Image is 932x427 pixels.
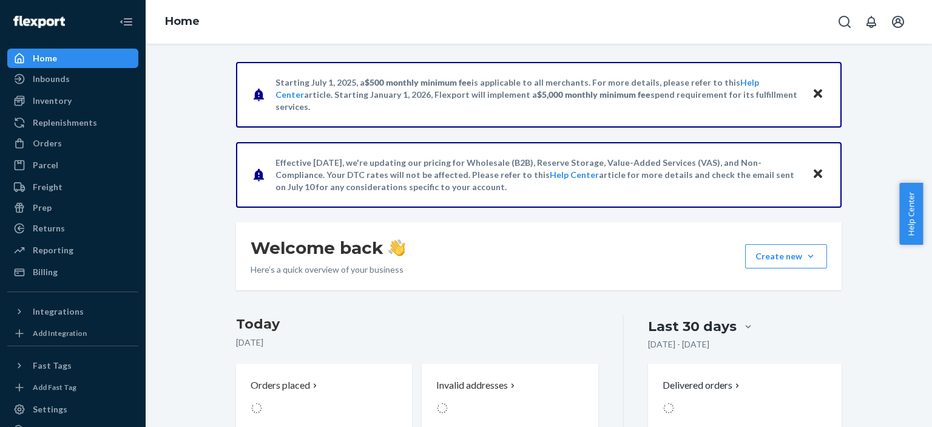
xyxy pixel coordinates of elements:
[7,91,138,111] a: Inventory
[236,315,598,334] h3: Today
[236,336,598,349] p: [DATE]
[745,244,827,268] button: Create new
[648,338,709,350] p: [DATE] - [DATE]
[7,241,138,260] a: Reporting
[251,378,310,392] p: Orders placed
[33,137,62,149] div: Orders
[7,113,138,132] a: Replenishments
[33,95,72,107] div: Inventory
[7,302,138,321] button: Integrations
[537,89,650,100] span: $5,000 monthly minimum fee
[33,360,72,372] div: Fast Tags
[899,183,923,245] button: Help Center
[7,49,138,68] a: Home
[33,244,73,256] div: Reporting
[436,378,508,392] p: Invalid addresses
[7,356,138,375] button: Fast Tags
[663,378,742,392] button: Delivered orders
[33,159,58,171] div: Parcel
[33,403,67,415] div: Settings
[33,181,62,193] div: Freight
[550,169,599,180] a: Help Center
[275,157,800,193] p: Effective [DATE], we're updating our pricing for Wholesale (B2B), Reserve Storage, Value-Added Se...
[7,262,138,282] a: Billing
[33,73,70,85] div: Inbounds
[365,77,471,87] span: $500 monthly minimum fee
[155,4,209,39] ol: breadcrumbs
[7,177,138,197] a: Freight
[275,77,800,113] p: Starting July 1, 2025, a is applicable to all merchants. For more details, please refer to this a...
[7,380,138,395] a: Add Fast Tag
[7,326,138,341] a: Add Integration
[388,239,405,256] img: hand-wave emoji
[7,155,138,175] a: Parcel
[33,328,87,338] div: Add Integration
[859,10,883,34] button: Open notifications
[810,166,826,183] button: Close
[251,264,405,276] p: Here’s a quick overview of your business
[165,15,200,28] a: Home
[7,198,138,217] a: Prep
[33,52,57,64] div: Home
[7,69,138,89] a: Inbounds
[33,222,65,234] div: Returns
[7,219,138,238] a: Returns
[33,266,58,278] div: Billing
[13,16,65,28] img: Flexport logo
[7,134,138,153] a: Orders
[33,306,84,318] div: Integrations
[7,400,138,419] a: Settings
[33,382,76,392] div: Add Fast Tag
[832,10,857,34] button: Open Search Box
[648,317,737,336] div: Last 30 days
[886,10,910,34] button: Open account menu
[33,202,52,214] div: Prep
[114,10,138,34] button: Close Navigation
[251,237,405,259] h1: Welcome back
[33,117,97,129] div: Replenishments
[810,86,826,103] button: Close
